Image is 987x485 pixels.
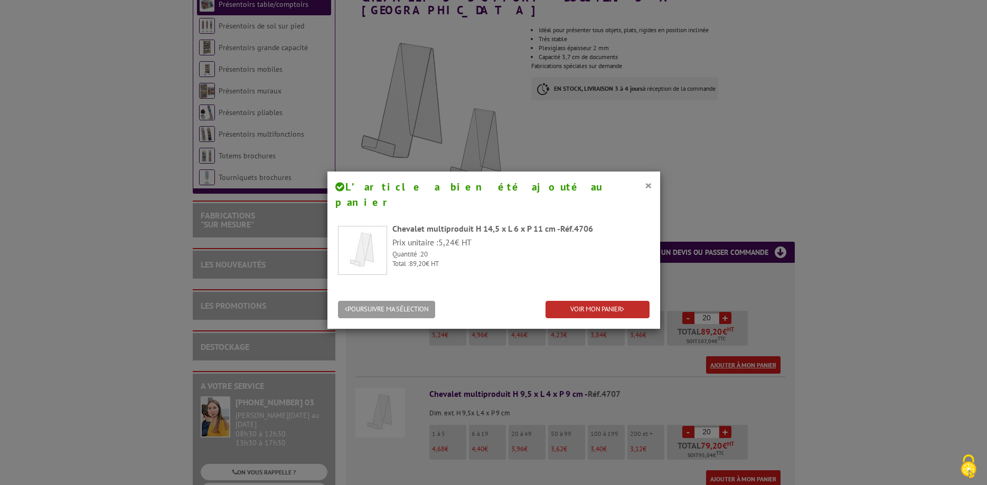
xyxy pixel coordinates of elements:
[546,301,650,318] a: VOIR MON PANIER
[955,453,982,480] img: Cookies (fenêtre modale)
[420,250,428,259] span: 20
[338,301,435,318] button: POURSUIVRE MA SÉLECTION
[409,259,426,268] span: 89,20
[335,179,652,210] h4: L’article a bien été ajouté au panier
[392,259,650,269] p: Total : € HT
[392,250,650,260] p: Quantité :
[645,178,652,192] button: ×
[392,236,650,249] p: Prix unitaire : € HT
[438,237,455,248] span: 5,24
[950,449,987,485] button: Cookies (fenêtre modale)
[560,223,593,234] span: Réf.4706
[392,223,650,235] div: Chevalet multiproduit H 14,5 x L 6 x P 11 cm -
